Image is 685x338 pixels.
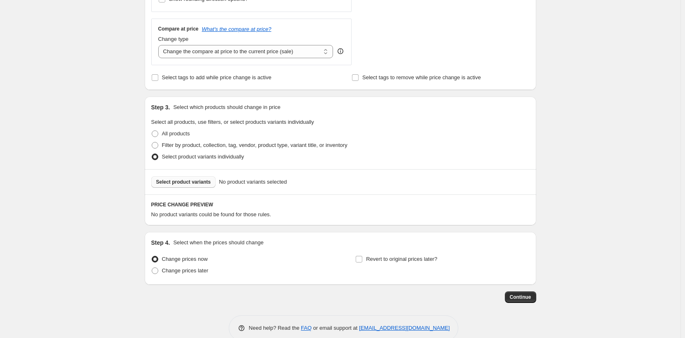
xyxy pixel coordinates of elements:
span: Select tags to remove while price change is active [362,74,481,80]
span: Select all products, use filters, or select products variants individually [151,119,314,125]
span: Continue [510,294,531,300]
span: or email support at [312,325,359,331]
p: Select when the prices should change [173,239,263,247]
button: What's the compare at price? [202,26,272,32]
span: Change type [158,36,189,42]
span: Change prices now [162,256,208,262]
div: help [336,47,345,55]
span: All products [162,130,190,137]
span: No product variants selected [219,178,287,186]
span: Select product variants [156,179,211,185]
span: Select product variants individually [162,154,244,160]
span: Need help? Read the [249,325,301,331]
span: No product variants could be found for those rules. [151,211,271,217]
span: Filter by product, collection, tag, vendor, product type, variant title, or inventory [162,142,347,148]
span: Revert to original prices later? [366,256,437,262]
button: Continue [505,291,536,303]
h2: Step 4. [151,239,170,247]
p: Select which products should change in price [173,103,280,111]
button: Select product variants [151,176,216,188]
span: Select tags to add while price change is active [162,74,272,80]
h3: Compare at price [158,26,199,32]
a: FAQ [301,325,312,331]
h6: PRICE CHANGE PREVIEW [151,201,530,208]
a: [EMAIL_ADDRESS][DOMAIN_NAME] [359,325,450,331]
h2: Step 3. [151,103,170,111]
span: Change prices later [162,267,209,274]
